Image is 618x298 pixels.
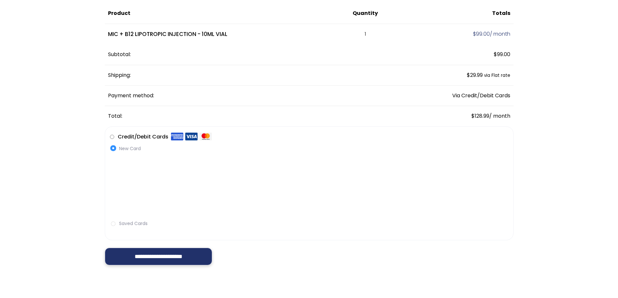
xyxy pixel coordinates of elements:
[494,51,497,58] span: $
[394,106,513,126] td: / month
[185,132,198,141] img: Visa
[394,24,513,45] td: / month
[109,154,507,217] iframe: Secure payment input frame
[105,44,395,65] th: Subtotal:
[200,132,212,141] img: Mastercard
[110,145,508,152] label: New Card
[394,3,513,24] th: Totals
[473,30,476,38] span: $
[471,112,489,120] span: 128.99
[494,51,510,58] span: 99.00
[105,24,336,45] td: MIC + B12 LIPOTROPIC INJECTION - 10ML VIAL
[473,30,490,38] span: 99.00
[336,24,394,45] td: 1
[105,86,395,106] th: Payment method:
[484,72,510,78] small: via Flat rate
[467,71,470,79] span: $
[118,132,212,142] label: Credit/Debit Cards
[105,3,336,24] th: Product
[467,71,483,79] span: 29.99
[105,65,395,86] th: Shipping:
[171,132,183,141] img: Amex
[110,220,508,227] label: Saved Cards
[471,112,475,120] span: $
[394,86,513,106] td: Via Credit/Debit Cards
[105,106,395,126] th: Total:
[336,3,394,24] th: Quantity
